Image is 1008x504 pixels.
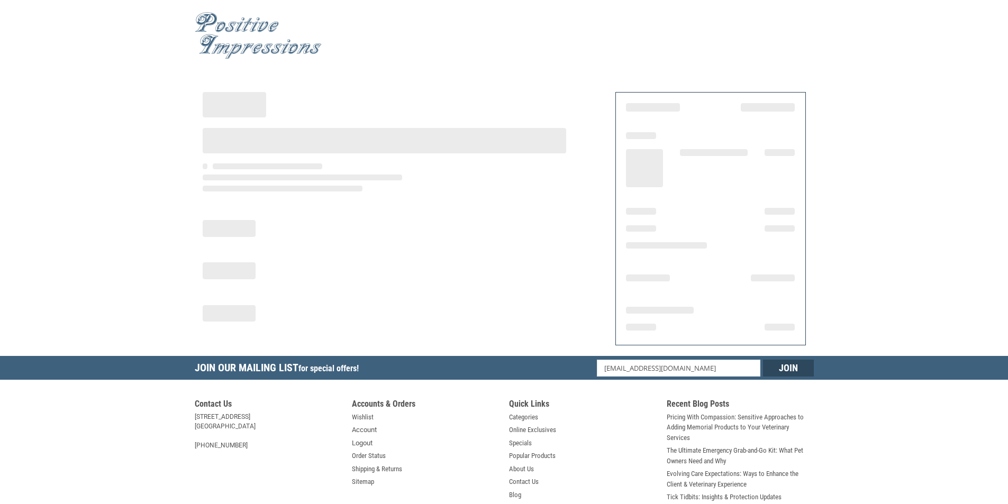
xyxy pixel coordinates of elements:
a: About Us [509,464,534,474]
a: Specials [509,438,532,448]
input: Join [763,360,814,377]
svg: submit [984,463,1000,479]
a: Evolving Care Expectations: Ways to Enhance the Client & Veterinary Experience [667,469,814,489]
img: Positive Impressions [195,12,322,59]
a: Categories [509,412,538,423]
a: Blog [509,490,521,500]
h5: Accounts & Orders [352,399,499,412]
a: Sitemap [352,476,374,487]
address: [STREET_ADDRESS] [GEOGRAPHIC_DATA] [PHONE_NUMBER] [195,412,342,450]
a: Order Status [352,451,386,461]
h5: Join Our Mailing List [195,356,364,383]
h5: Recent Blog Posts [667,399,814,412]
a: Shipping & Returns [352,464,402,474]
a: Contact Us [509,476,539,487]
a: Wishlist [352,412,374,423]
a: Pricing With Compassion: Sensitive Approaches to Adding Memorial Products to Your Veterinary Serv... [667,412,814,443]
span: for special offers! [298,363,359,373]
input: Email [597,360,760,377]
a: Popular Products [509,451,556,461]
h5: Contact Us [195,399,342,412]
a: Online Exclusives [509,425,556,435]
a: The Ultimate Emergency Grab-and-Go Kit: What Pet Owners Need and Why [667,445,814,466]
a: Account [352,425,377,435]
h5: Quick Links [509,399,656,412]
a: Tick Tidbits: Insights & Protection Updates [667,492,782,502]
a: Logout [352,438,373,448]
